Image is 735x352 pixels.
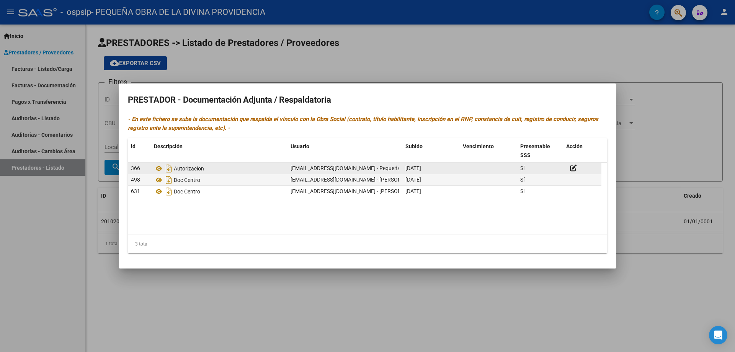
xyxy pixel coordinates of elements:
[520,177,524,183] span: Sí
[405,188,421,194] span: [DATE]
[174,165,204,172] span: Autorizacion
[174,188,200,195] span: Doc Centro
[151,138,287,164] datatable-header-cell: Descripción
[174,177,200,183] span: Doc Centro
[164,185,174,198] i: Descargar documento
[405,165,421,171] span: [DATE]
[405,177,421,183] span: [DATE]
[520,188,524,194] span: Sí
[566,143,583,149] span: Acción
[287,138,402,164] datatable-header-cell: Usuario
[128,116,598,131] i: - En este fichero se sube la documentación que respalda el vínculo con la Obra Social (contrato, ...
[131,165,140,171] span: 366
[128,234,607,254] div: 3 total
[402,138,460,164] datatable-header-cell: Subido
[154,143,183,149] span: Descripción
[709,326,727,344] div: Open Intercom Messenger
[131,177,140,183] span: 498
[291,188,420,194] span: [EMAIL_ADDRESS][DOMAIN_NAME] - [PERSON_NAME]
[291,165,473,171] span: [EMAIL_ADDRESS][DOMAIN_NAME] - Pequeña Obra De La Divina Providencia
[405,143,423,149] span: Subido
[128,138,151,164] datatable-header-cell: id
[164,162,174,175] i: Descargar documento
[291,143,309,149] span: Usuario
[520,143,550,158] span: Presentable SSS
[131,143,136,149] span: id
[463,143,494,149] span: Vencimiento
[460,138,517,164] datatable-header-cell: Vencimiento
[563,138,601,164] datatable-header-cell: Acción
[131,188,140,194] span: 631
[291,177,420,183] span: [EMAIL_ADDRESS][DOMAIN_NAME] - [PERSON_NAME]
[520,165,524,171] span: Sí
[517,138,563,164] datatable-header-cell: Presentable SSS
[164,174,174,186] i: Descargar documento
[128,93,607,107] h2: PRESTADOR - Documentación Adjunta / Respaldatoria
